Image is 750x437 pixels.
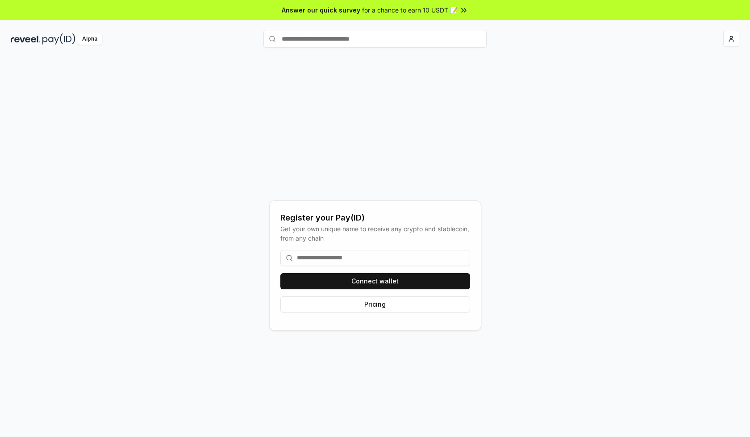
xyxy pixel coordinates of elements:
[362,5,458,15] span: for a chance to earn 10 USDT 📝
[280,224,470,243] div: Get your own unique name to receive any crypto and stablecoin, from any chain
[77,33,102,45] div: Alpha
[280,212,470,224] div: Register your Pay(ID)
[42,33,75,45] img: pay_id
[280,273,470,289] button: Connect wallet
[282,5,360,15] span: Answer our quick survey
[11,33,41,45] img: reveel_dark
[280,296,470,312] button: Pricing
